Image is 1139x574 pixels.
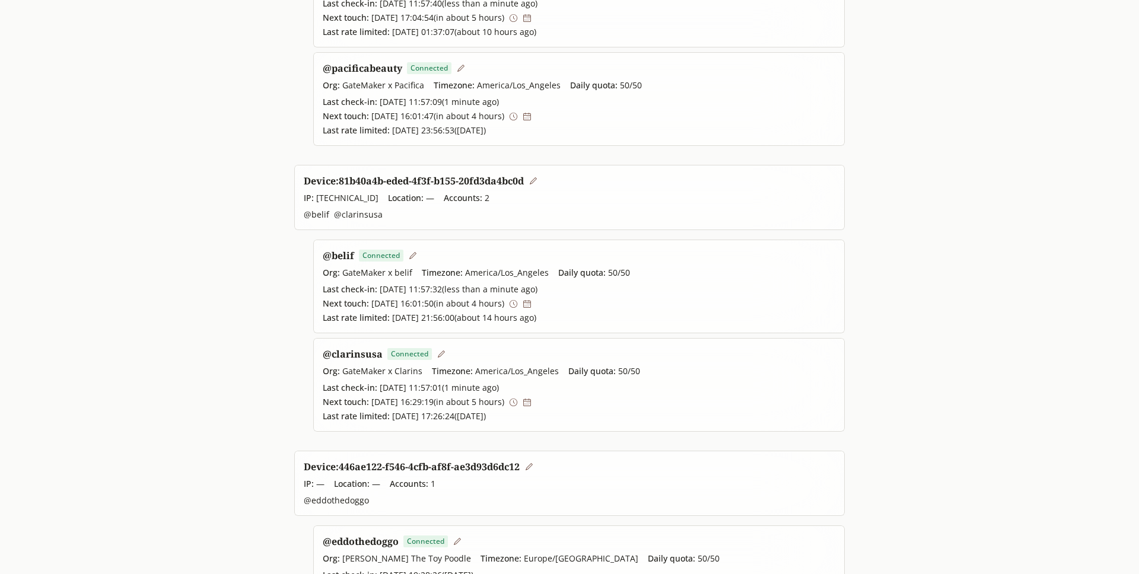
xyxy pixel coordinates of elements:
span: Last rate limited: [323,410,390,422]
span: IP: [304,478,314,489]
span: 50 / 50 [648,553,720,565]
button: Set next touch to now [504,11,523,25]
span: Timezone: [434,79,475,91]
span: @ belif [304,209,329,221]
span: Last rate limited: [323,26,390,37]
span: Org: [323,79,340,91]
span: [DATE] 16:01:50 ( in about 4 hours ) [323,298,504,310]
span: Europe/[GEOGRAPHIC_DATA] [481,553,638,565]
button: Edit device [524,174,542,188]
span: — [334,478,380,490]
span: 50 / 50 [570,79,642,91]
span: [DATE] 16:01:47 ( in about 4 hours ) [323,110,504,122]
a: @belif [323,249,354,262]
button: Set next touch to tomorrow [518,11,536,25]
button: Edit window settings [448,535,466,549]
span: Org: [323,267,340,278]
span: Last check-in: [323,283,377,295]
span: [DATE] 21:56:00 ( about 14 hours ago ) [323,312,835,324]
span: Accounts: [390,478,428,489]
span: Location: [388,192,424,203]
span: [DATE] 11:57:09 ( 1 minute ago ) [323,96,835,108]
span: Last check-in: [323,96,377,107]
button: Set next touch to tomorrow [518,297,536,311]
span: GateMaker x Clarins [323,365,422,377]
button: Edit device [520,460,538,474]
span: — [388,192,434,204]
span: Connected [407,62,451,74]
button: Edit window settings [403,249,422,263]
h1: Device: 81b40a4b-eded-4f3f-b155-20fd3da4bc0d [304,174,524,187]
span: 50 / 50 [558,267,630,279]
span: Timezone: [432,365,473,377]
span: GateMaker x belif [323,267,412,279]
button: Set next touch to now [504,396,523,409]
span: 50 / 50 [568,365,640,377]
span: 1 [390,478,435,490]
button: Set next touch to tomorrow [518,110,536,123]
span: Daily quota: [568,365,616,377]
span: [DATE] 11:57:01 ( 1 minute ago ) [323,382,835,394]
span: [DATE] 17:26:24 ( [DATE] ) [323,410,835,422]
span: — [304,478,324,490]
span: America/Los_Angeles [434,79,561,91]
span: Next touch: [323,298,369,309]
span: [PERSON_NAME] The Toy Poodle [323,553,471,565]
span: @ clarinsusa [334,209,383,221]
span: Daily quota: [648,553,695,564]
span: Last check-in: [323,382,377,393]
span: Connected [403,535,448,547]
span: Last rate limited: [323,312,390,323]
a: @pacificabeauty [323,62,402,75]
span: [DATE] 17:04:54 ( in about 5 hours ) [323,12,504,24]
button: Set next touch to tomorrow [518,396,536,409]
span: Location: [334,478,370,489]
span: Timezone: [481,553,521,564]
a: @clarinsusa [323,347,383,361]
span: America/Los_Angeles [432,365,559,377]
span: [DATE] 23:56:53 ( [DATE] ) [323,125,835,136]
span: Last rate limited: [323,125,390,136]
span: Next touch: [323,396,369,407]
span: Next touch: [323,110,369,122]
button: Set next touch to now [504,110,523,123]
span: [DATE] 16:29:19 ( in about 5 hours ) [323,396,504,408]
span: Connected [359,250,403,262]
span: Next touch: [323,12,369,23]
button: Set next touch to now [504,297,523,311]
button: Edit window settings [432,347,450,361]
span: Org: [323,365,340,377]
span: [TECHNICAL_ID] [304,192,378,204]
span: Accounts: [444,192,482,203]
span: 2 [444,192,489,204]
span: Daily quota: [558,267,606,278]
span: America/Los_Angeles [422,267,549,279]
span: GateMaker x Pacifica [323,79,424,91]
span: IP: [304,192,314,203]
span: Org: [323,553,340,564]
span: Connected [387,348,432,360]
a: @eddothedoggo [323,535,399,548]
span: [DATE] 01:37:07 ( about 10 hours ago ) [323,26,835,38]
span: @ eddothedoggo [304,495,369,506]
span: Daily quota: [570,79,618,91]
button: Edit window settings [451,62,470,75]
h1: Device: 446ae122-f546-4cfb-af8f-ae3d93d6dc12 [304,460,520,473]
span: Timezone: [422,267,463,278]
span: [DATE] 11:57:32 ( less than a minute ago ) [323,283,835,295]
